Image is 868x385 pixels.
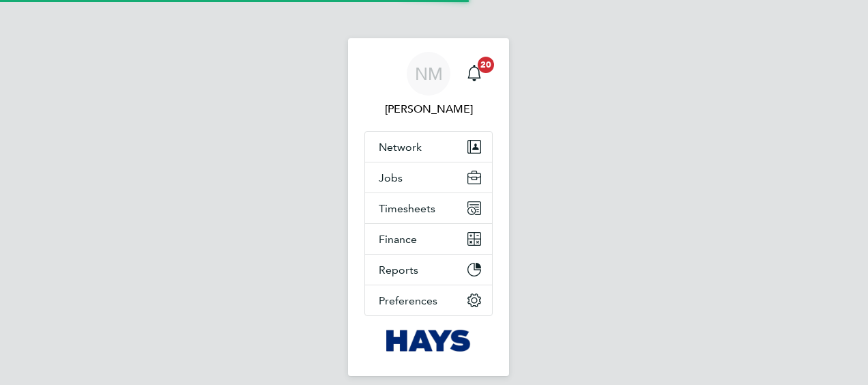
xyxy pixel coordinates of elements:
[348,38,509,376] nav: Main navigation
[386,330,472,352] img: hays-logo-retina.png
[379,294,437,307] span: Preferences
[415,65,443,83] span: NM
[364,101,493,117] span: Nicholas Morgan
[379,263,418,276] span: Reports
[365,255,492,285] button: Reports
[364,330,493,352] a: Go to home page
[379,233,417,246] span: Finance
[365,162,492,192] button: Jobs
[379,202,435,215] span: Timesheets
[478,57,494,73] span: 20
[461,52,488,96] a: 20
[365,285,492,315] button: Preferences
[364,52,493,117] a: NM[PERSON_NAME]
[379,141,422,154] span: Network
[365,193,492,223] button: Timesheets
[365,132,492,162] button: Network
[379,171,403,184] span: Jobs
[365,224,492,254] button: Finance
